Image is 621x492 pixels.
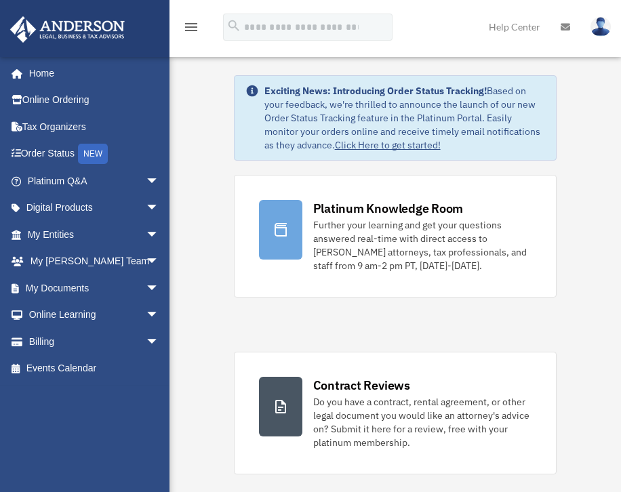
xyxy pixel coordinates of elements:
span: arrow_drop_down [146,248,173,276]
span: arrow_drop_down [146,274,173,302]
a: My Documentsarrow_drop_down [9,274,180,302]
div: NEW [78,144,108,164]
div: Do you have a contract, rental agreement, or other legal document you would like an attorney's ad... [313,395,532,449]
span: arrow_drop_down [146,302,173,329]
a: Platinum Q&Aarrow_drop_down [9,167,180,194]
div: Platinum Knowledge Room [313,200,464,217]
a: Click Here to get started! [335,139,441,151]
a: Digital Productsarrow_drop_down [9,194,180,222]
a: Online Learningarrow_drop_down [9,302,180,329]
span: arrow_drop_down [146,328,173,356]
div: Contract Reviews [313,377,410,394]
img: Anderson Advisors Platinum Portal [6,16,129,43]
a: menu [183,24,199,35]
a: My Entitiesarrow_drop_down [9,221,180,248]
span: arrow_drop_down [146,194,173,222]
a: Home [9,60,173,87]
a: Contract Reviews Do you have a contract, rental agreement, or other legal document you would like... [234,352,557,474]
a: Order StatusNEW [9,140,180,168]
a: Billingarrow_drop_down [9,328,180,355]
div: Based on your feedback, we're thrilled to announce the launch of our new Order Status Tracking fe... [264,84,546,152]
div: Further your learning and get your questions answered real-time with direct access to [PERSON_NAM... [313,218,532,272]
i: search [226,18,241,33]
a: Tax Organizers [9,113,180,140]
span: arrow_drop_down [146,221,173,249]
img: User Pic [590,17,611,37]
a: Platinum Knowledge Room Further your learning and get your questions answered real-time with dire... [234,175,557,298]
a: My [PERSON_NAME] Teamarrow_drop_down [9,248,180,275]
strong: Exciting News: Introducing Order Status Tracking! [264,85,487,97]
span: arrow_drop_down [146,167,173,195]
a: Events Calendar [9,355,180,382]
i: menu [183,19,199,35]
a: Online Ordering [9,87,180,114]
